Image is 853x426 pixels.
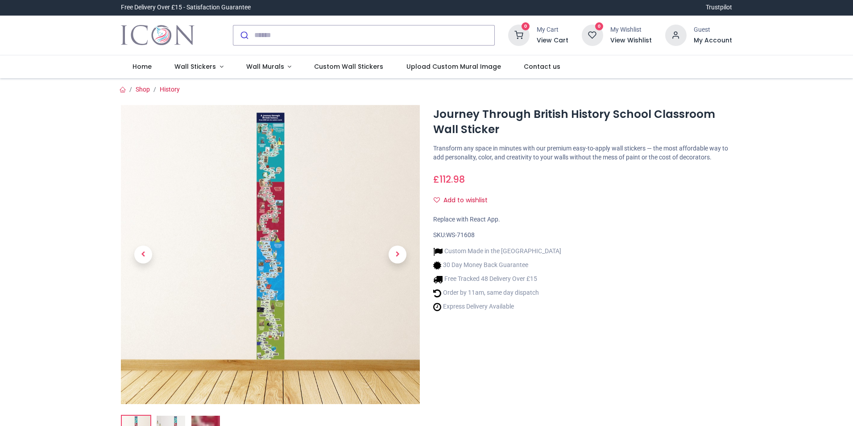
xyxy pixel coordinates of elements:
img: Journey Through British History School Classroom Wall Sticker [121,105,420,404]
span: Upload Custom Mural Image [406,62,501,71]
img: Icon Wall Stickers [121,23,195,48]
div: My Wishlist [610,25,652,34]
a: Wall Stickers [163,55,235,79]
a: History [160,86,180,93]
a: Wall Murals [235,55,303,79]
a: 0 [508,31,530,38]
span: £ [433,173,465,186]
li: Free Tracked 48 Delivery Over £15 [433,275,561,284]
a: Shop [136,86,150,93]
span: Next [389,246,406,263]
div: Guest [694,25,732,34]
a: Logo of Icon Wall Stickers [121,23,195,48]
li: Express Delivery Available [433,302,561,312]
i: Add to wishlist [434,197,440,203]
sup: 0 [522,22,530,31]
a: My Account [694,36,732,45]
p: Transform any space in minutes with our premium easy-to-apply wall stickers — the most affordable... [433,144,732,162]
span: WS-71608 [446,231,475,238]
li: Order by 11am, same day dispatch [433,288,561,298]
a: Trustpilot [706,3,732,12]
a: View Cart [537,36,568,45]
li: 30 Day Money Back Guarantee [433,261,561,270]
li: Custom Made in the [GEOGRAPHIC_DATA] [433,247,561,256]
a: View Wishlist [610,36,652,45]
button: Submit [233,25,254,45]
span: Home [133,62,152,71]
div: SKU: [433,231,732,240]
h1: Journey Through British History School Classroom Wall Sticker [433,107,732,138]
button: Add to wishlistAdd to wishlist [433,193,495,208]
span: Custom Wall Stickers [314,62,383,71]
span: Wall Murals [246,62,284,71]
a: Previous [121,150,166,359]
div: My Cart [537,25,568,34]
span: 112.98 [439,173,465,186]
sup: 0 [595,22,604,31]
div: Replace with React App. [433,215,732,224]
span: Wall Stickers [174,62,216,71]
a: 0 [582,31,603,38]
span: Previous [134,246,152,263]
div: Free Delivery Over £15 - Satisfaction Guarantee [121,3,251,12]
span: Contact us [524,62,560,71]
a: Next [375,150,420,359]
